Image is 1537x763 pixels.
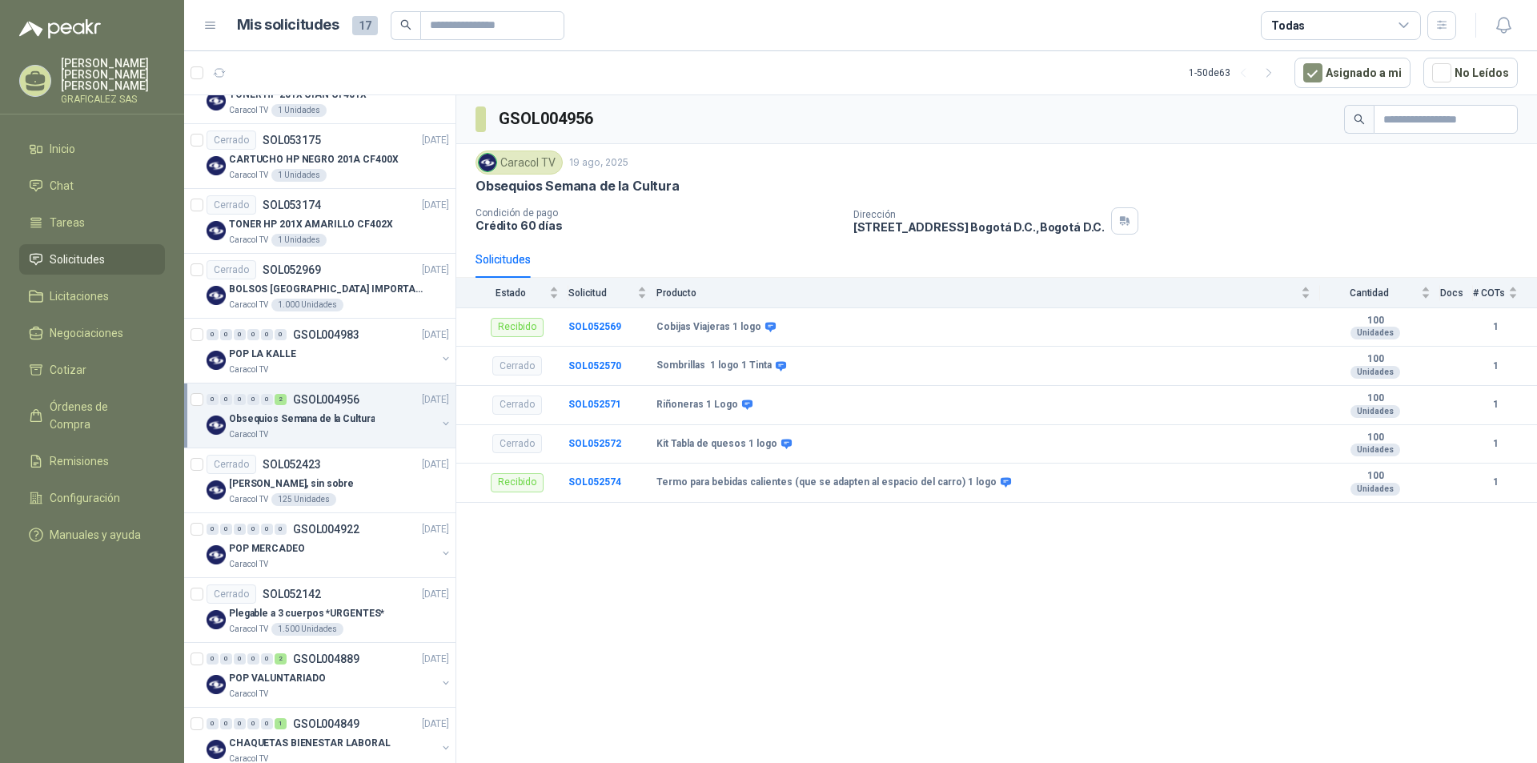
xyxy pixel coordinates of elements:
b: 1 [1473,359,1518,374]
p: Dirección [853,209,1105,220]
th: Cantidad [1320,278,1440,307]
b: Cobijas Viajeras 1 logo [656,321,761,334]
h3: GSOL004956 [499,106,596,131]
a: Solicitudes [19,244,165,275]
p: 19 ago, 2025 [569,155,628,171]
span: Solicitud [568,287,634,299]
img: Company Logo [207,480,226,500]
p: GSOL004922 [293,524,359,535]
a: 0 0 0 0 0 0 GSOL004983[DATE] Company LogoPOP LA KALLECaracol TV [207,325,452,376]
span: 17 [352,16,378,35]
div: 0 [261,329,273,340]
div: 1.500 Unidades [271,623,343,636]
b: 100 [1320,353,1431,366]
p: Obsequios Semana de la Cultura [476,178,680,195]
p: [DATE] [422,263,449,278]
div: 0 [275,524,287,535]
span: Remisiones [50,452,109,470]
span: Solicitudes [50,251,105,268]
div: 0 [261,524,273,535]
span: Órdenes de Compra [50,398,150,433]
div: 0 [234,329,246,340]
div: 0 [220,394,232,405]
span: Tareas [50,214,85,231]
img: Company Logo [207,675,226,694]
div: 0 [261,718,273,729]
div: Unidades [1350,327,1400,339]
div: 0 [220,329,232,340]
div: Unidades [1350,366,1400,379]
b: 100 [1320,470,1431,483]
p: BOLSOS [GEOGRAPHIC_DATA] IMPORTADO [GEOGRAPHIC_DATA]-397-1 [229,282,428,297]
th: # COTs [1473,278,1537,307]
div: Cerrado [492,434,542,453]
div: 0 [247,653,259,665]
a: Chat [19,171,165,201]
div: Cerrado [492,396,542,415]
b: 100 [1320,392,1431,405]
div: 1 - 50 de 63 [1189,60,1282,86]
a: 0 0 0 0 0 0 GSOL004922[DATE] Company LogoPOP MERCADEOCaracol TV [207,520,452,571]
div: 0 [220,524,232,535]
a: Órdenes de Compra [19,392,165,440]
span: Negociaciones [50,324,123,342]
div: 0 [220,718,232,729]
div: Cerrado [492,356,542,375]
div: 1 Unidades [271,169,327,182]
div: 0 [261,653,273,665]
p: SOL052423 [263,459,321,470]
p: Plegable a 3 cuerpos *URGENTES* [229,606,384,621]
p: GSOL004956 [293,394,359,405]
b: 1 [1473,436,1518,452]
img: Logo peakr [19,19,101,38]
div: Cerrado [207,584,256,604]
img: Company Logo [207,156,226,175]
a: SOL052571 [568,399,621,410]
p: SOL053175 [263,135,321,146]
span: Inicio [50,140,75,158]
div: 125 Unidades [271,493,336,506]
p: [PERSON_NAME], sin sobre [229,476,354,492]
div: 1 Unidades [271,104,327,117]
p: [DATE] [422,587,449,602]
b: Sombrillas 1 logo 1 Tinta [656,359,772,372]
b: 1 [1473,319,1518,335]
div: 2 [275,394,287,405]
div: 0 [234,653,246,665]
p: Caracol TV [229,169,268,182]
span: Configuración [50,489,120,507]
img: Company Logo [207,221,226,240]
button: No Leídos [1423,58,1518,88]
div: Unidades [1350,405,1400,418]
span: # COTs [1473,287,1505,299]
a: CerradoSOL053175[DATE] Company LogoCARTUCHO HP NEGRO 201A CF400XCaracol TV1 Unidades [184,124,455,189]
p: GRAFICALEZ SAS [61,94,165,104]
p: Obsequios Semana de la Cultura [229,412,375,427]
a: 0 0 0 0 0 2 GSOL004889[DATE] Company LogoPOP VALUNTARIADOCaracol TV [207,649,452,701]
div: 1 Unidades [271,234,327,247]
img: Company Logo [207,286,226,305]
b: Termo para bebidas calientes (que se adapten al espacio del carro) 1 logo [656,476,997,489]
p: POP LA KALLE [229,347,296,362]
span: search [1354,114,1365,125]
div: Recibido [491,473,544,492]
div: 0 [247,329,259,340]
p: Crédito 60 días [476,219,841,232]
img: Company Logo [207,740,226,759]
span: Licitaciones [50,287,109,305]
a: Inicio [19,134,165,164]
a: CerradoSOL052142[DATE] Company LogoPlegable a 3 cuerpos *URGENTES*Caracol TV1.500 Unidades [184,578,455,643]
p: GSOL004889 [293,653,359,665]
p: SOL052969 [263,264,321,275]
p: [DATE] [422,522,449,537]
p: Caracol TV [229,493,268,506]
p: Caracol TV [229,428,268,441]
a: SOL052572 [568,438,621,449]
img: Company Logo [207,545,226,564]
a: SOL052570 [568,360,621,371]
b: Riñoneras 1 Logo [656,399,738,412]
div: Unidades [1350,483,1400,496]
div: 0 [247,718,259,729]
a: Negociaciones [19,318,165,348]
